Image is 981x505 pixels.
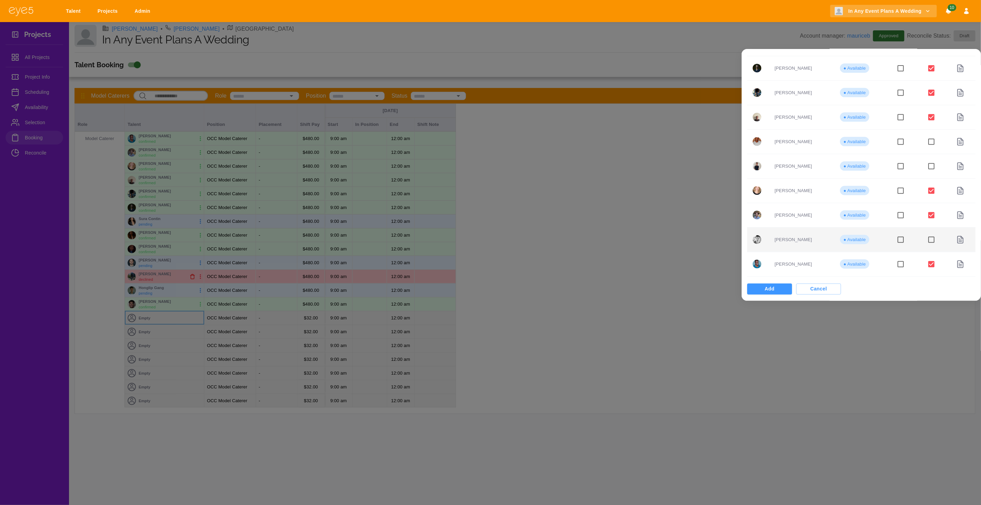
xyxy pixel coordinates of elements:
img: profile_picture [753,235,761,244]
a: Admin [130,5,157,18]
button: FETE PLANS NYPL [953,135,967,149]
img: profile_picture [753,211,761,219]
button: FETE PLANS NYPL [953,233,967,247]
img: profile_picture [753,113,761,121]
p: ● Available [843,212,866,219]
button: Add [747,284,792,295]
button: No notes [953,86,967,100]
p: ● Available [843,138,866,145]
p: [PERSON_NAME] [775,236,829,243]
img: profile_picture [753,186,761,195]
img: eye5 [8,6,34,16]
button: Cancel [796,284,841,295]
a: Talent [61,5,88,18]
p: ● Available [843,114,866,121]
img: profile_picture [753,64,761,72]
span: 10 [948,4,956,11]
a: Projects [93,5,125,18]
img: profile_picture [753,162,761,170]
button: No notes [953,61,967,75]
p: [PERSON_NAME] [775,187,829,194]
p: ● Available [843,163,866,170]
button: No notes [953,208,967,222]
p: ● Available [843,187,866,194]
img: profile_picture [753,88,761,97]
p: [PERSON_NAME] [775,89,829,96]
p: [PERSON_NAME] [775,212,829,219]
img: profile_picture [753,260,761,268]
p: ● Available [843,89,866,96]
button: Notifications [942,5,955,18]
p: [PERSON_NAME] [775,163,829,170]
p: [PERSON_NAME] [775,261,829,268]
p: ● Available [843,236,866,243]
button: In Any Event Plans A Wedding [830,5,937,18]
img: profile_picture [753,137,761,146]
button: No notes [953,184,967,198]
button: FETE PLANS NYPL [953,159,967,173]
button: No notes [953,110,967,124]
p: [PERSON_NAME] [775,65,829,72]
p: [PERSON_NAME] [775,138,829,145]
p: ● Available [843,261,866,268]
p: ● Available [843,65,866,72]
button: No notes [953,257,967,271]
p: [PERSON_NAME] [775,114,829,121]
img: Client logo [835,7,843,15]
